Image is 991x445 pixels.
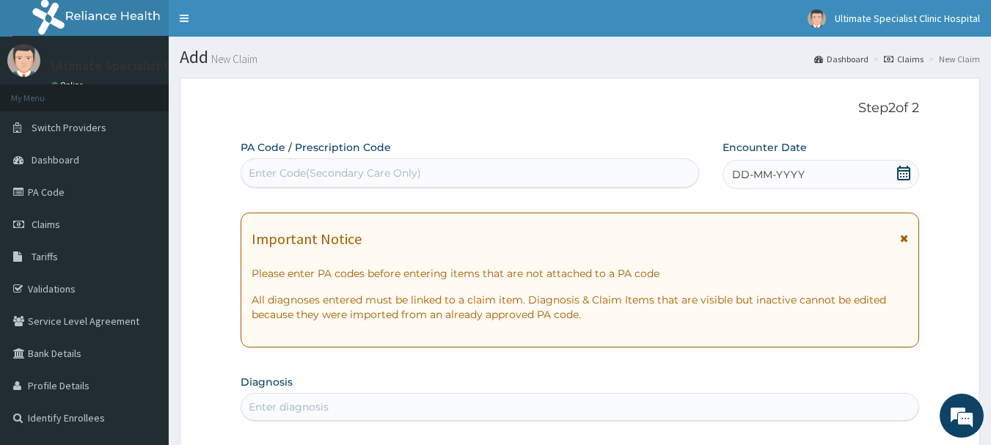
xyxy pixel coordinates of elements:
img: User Image [808,10,826,28]
label: Diagnosis [241,375,293,389]
span: Dashboard [32,153,79,166]
small: New Claim [208,54,257,65]
a: Online [51,80,87,90]
li: New Claim [925,53,980,65]
label: Encounter Date [723,140,807,155]
p: All diagnoses entered must be linked to a claim item. Diagnosis & Claim Items that are visible bu... [252,293,909,322]
img: User Image [7,44,40,77]
span: Ultimate Specialist Clinic Hospital [835,12,980,25]
span: DD-MM-YYYY [732,167,805,182]
a: Dashboard [814,53,869,65]
p: Ultimate Specialist Clinic Hospital [51,59,246,73]
h1: Important Notice [252,231,362,247]
label: PA Code / Prescription Code [241,140,391,155]
span: Tariffs [32,250,58,263]
div: Enter Code(Secondary Care Only) [249,166,421,180]
h1: Add [180,48,980,67]
a: Claims [884,53,924,65]
p: Please enter PA codes before entering items that are not attached to a PA code [252,266,909,281]
span: Switch Providers [32,121,106,134]
div: Enter diagnosis [249,400,329,414]
span: Claims [32,218,60,231]
p: Step 2 of 2 [241,100,920,117]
